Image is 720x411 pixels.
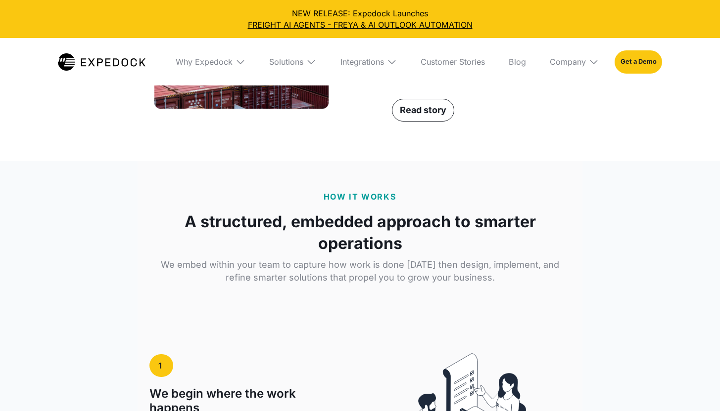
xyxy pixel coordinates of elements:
[550,57,586,67] div: Company
[149,211,571,254] strong: A structured, embedded approach to smarter operations
[324,191,396,203] p: HOW IT WORKS
[8,8,712,30] div: NEW RELEASE: Expedock Launches
[149,354,173,377] a: 1
[392,99,454,122] a: Read story
[168,38,253,85] div: Why Expedock
[8,19,712,30] a: FREIGHT AI AGENTS - FREYA & AI OUTLOOK AUTOMATION
[269,57,303,67] div: Solutions
[542,38,607,85] div: Company
[340,57,384,67] div: Integrations
[333,38,405,85] div: Integrations
[501,38,534,85] a: Blog
[615,50,662,74] a: Get a Demo
[176,57,233,67] div: Why Expedock
[261,38,324,85] div: Solutions
[413,38,493,85] a: Customer Stories
[149,258,571,284] p: We embed within your team to capture how work is done [DATE] then design, implement, and refine s...
[671,364,720,411] iframe: Chat Widget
